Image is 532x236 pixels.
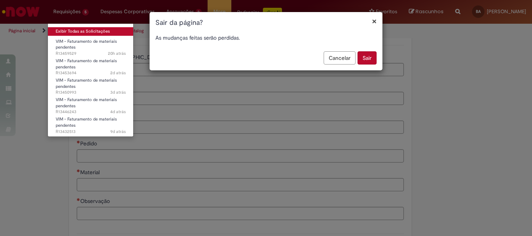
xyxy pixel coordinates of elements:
[324,51,356,65] button: Cancelar
[56,116,117,128] span: VIM - Faturamento de materiais pendentes
[110,89,126,95] time: 27/08/2025 09:23:45
[110,109,126,115] span: 4d atrás
[48,37,134,54] a: Aberto R13459529 : VIM - Faturamento de materiais pendentes
[48,57,134,73] a: Aberto R13453694 : VIM - Faturamento de materiais pendentes
[108,51,126,56] time: 28/08/2025 17:23:31
[155,18,377,28] h1: Sair da página?
[110,70,126,76] span: 2d atrás
[110,109,126,115] time: 25/08/2025 21:38:00
[48,96,134,112] a: Aberto R13446243 : VIM - Faturamento de materiais pendentes
[48,76,134,93] a: Aberto R13450993 : VIM - Faturamento de materiais pendentes
[48,27,134,36] a: Exibir Todas as Solicitações
[110,89,126,95] span: 3d atrás
[56,109,126,115] span: R13446243
[56,38,117,51] span: VIM - Faturamento de materiais pendentes
[56,129,126,135] span: R13432513
[110,70,126,76] time: 27/08/2025 16:48:02
[358,51,377,65] button: Sair
[48,115,134,132] a: Aberto R13432513 : VIM - Faturamento de materiais pendentes
[56,58,117,70] span: VIM - Faturamento de materiais pendentes
[110,129,126,135] time: 20/08/2025 13:52:48
[56,77,117,89] span: VIM - Faturamento de materiais pendentes
[56,70,126,76] span: R13453694
[48,23,134,137] ul: Requisições
[56,97,117,109] span: VIM - Faturamento de materiais pendentes
[56,89,126,96] span: R13450993
[56,51,126,57] span: R13459529
[110,129,126,135] span: 9d atrás
[108,51,126,56] span: 20h atrás
[155,34,377,42] p: As mudanças feitas serão perdidas.
[372,17,377,25] button: Fechar modal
